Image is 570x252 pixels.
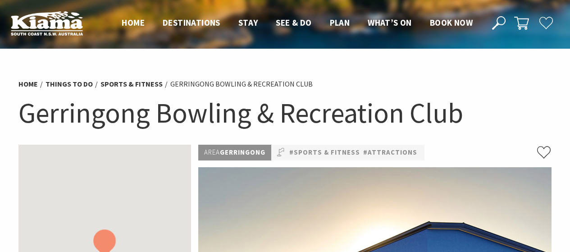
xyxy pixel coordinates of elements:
a: Sports & Fitness [100,79,163,89]
a: Things To Do [46,79,93,89]
a: #Attractions [363,147,417,158]
span: What’s On [368,17,412,28]
span: See & Do [276,17,311,28]
li: Gerringong Bowling & Recreation Club [170,78,313,90]
h1: Gerringong Bowling & Recreation Club [18,95,552,131]
img: Kiama Logo [11,11,83,36]
span: Stay [238,17,258,28]
p: Gerringong [198,145,271,160]
a: #Sports & Fitness [289,147,360,158]
span: Home [122,17,145,28]
span: Book now [430,17,473,28]
span: Area [204,148,220,156]
a: Home [18,79,38,89]
span: Destinations [163,17,220,28]
span: Plan [330,17,350,28]
nav: Main Menu [113,16,482,31]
